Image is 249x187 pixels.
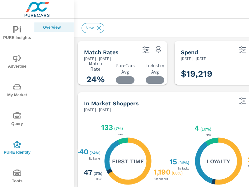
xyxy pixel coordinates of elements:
span: PURE Identity [2,141,32,156]
p: ( 36% ) [178,160,190,165]
div: Overview [34,22,74,32]
div: New [82,23,104,33]
h5: Spend [181,49,198,55]
p: ( 66% ) [172,170,184,176]
p: Overview [43,24,69,30]
p: ( 24% ) [90,150,102,156]
h5: Match Rates [84,49,119,55]
span: PURE Insights [2,26,32,41]
p: ( 3% ) [94,170,104,176]
h3: 47 [82,168,92,177]
p: [DATE] - [DATE] [84,107,111,113]
p: Be Backs [176,167,190,170]
h3: 24% [84,74,106,85]
h3: 440 [73,147,88,156]
h3: 133 [100,123,113,132]
p: Abandoned [153,177,169,180]
span: New [82,26,97,30]
p: [DATE] - [DATE] [181,56,208,62]
h3: 4 [193,124,199,132]
h3: $19,219 [181,69,212,79]
h5: Loyalty [207,158,230,165]
h5: First Time [112,158,144,165]
span: My Market [2,84,32,99]
p: ( 10% ) [200,126,213,132]
p: [DATE] - [DATE] [84,56,111,62]
h3: 1,190 [153,168,171,176]
p: Be Backs [88,157,102,160]
p: Match Rate [84,60,106,72]
span: Tools [2,170,32,185]
h3: 15 [168,157,177,166]
p: New [116,133,124,136]
p: ( 7% ) [114,126,124,131]
span: Advertise [2,55,32,70]
p: Industry Avg [144,62,166,75]
p: PureCars Avg [114,62,136,75]
p: New [204,133,213,137]
p: Used [95,178,104,181]
h5: In Market Shoppers [84,100,139,107]
span: Query [2,112,32,127]
span: Save this to your personalized report [153,45,163,55]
